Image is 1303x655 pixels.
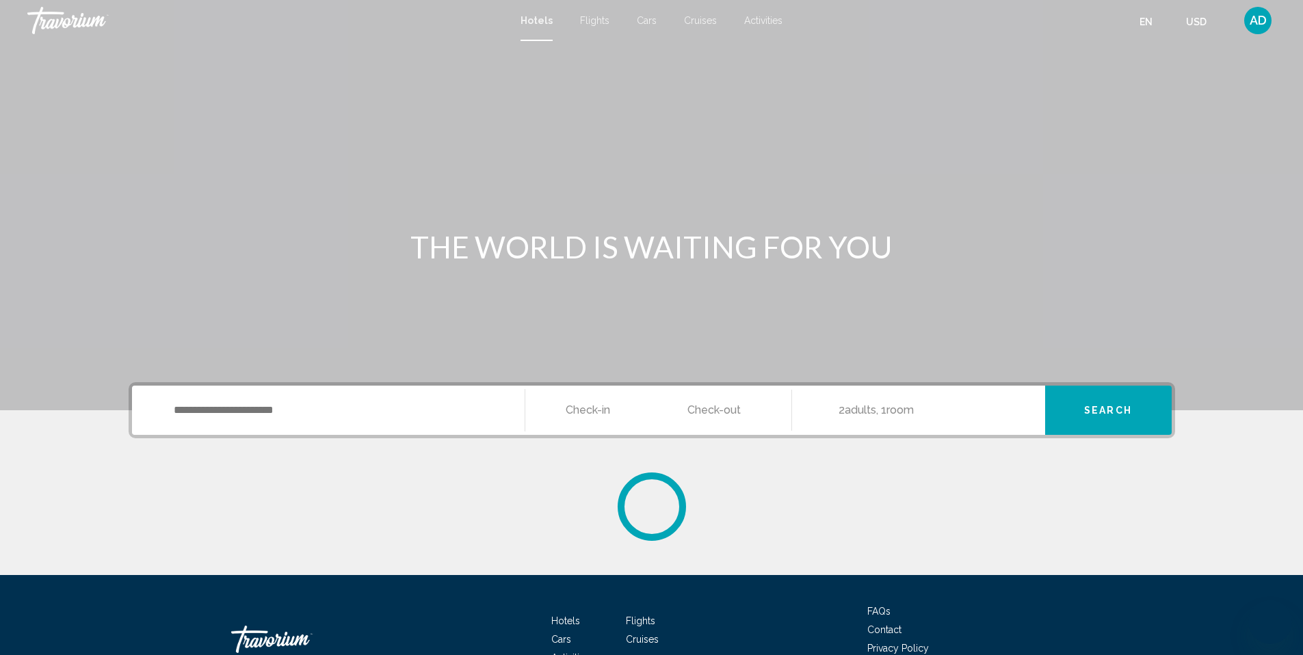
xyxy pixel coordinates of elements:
[1250,14,1267,27] span: AD
[626,634,659,645] a: Cruises
[1140,16,1153,27] span: en
[867,606,891,617] a: FAQs
[684,15,717,26] a: Cruises
[637,15,657,26] a: Cars
[867,643,929,654] a: Privacy Policy
[395,229,908,265] h1: THE WORLD IS WAITING FOR YOU
[744,15,782,26] a: Activities
[1248,600,1292,644] iframe: Кнопка запуска окна обмена сообщениями
[839,401,876,420] span: 2
[1045,386,1172,435] button: Search
[1186,12,1220,31] button: Change currency
[580,15,609,26] a: Flights
[886,403,914,416] span: Room
[1240,6,1276,35] button: User Menu
[525,386,792,435] button: Check in and out dates
[876,401,914,420] span: , 1
[27,7,507,34] a: Travorium
[551,634,571,645] a: Cars
[1186,16,1207,27] span: USD
[626,615,655,626] a: Flights
[132,386,1172,435] div: Search widget
[1140,12,1166,31] button: Change language
[845,403,876,416] span: Adults
[792,386,1045,435] button: Travelers: 2 adults, 0 children
[551,615,580,626] a: Hotels
[521,15,553,26] a: Hotels
[867,624,901,635] a: Contact
[1084,405,1132,416] span: Search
